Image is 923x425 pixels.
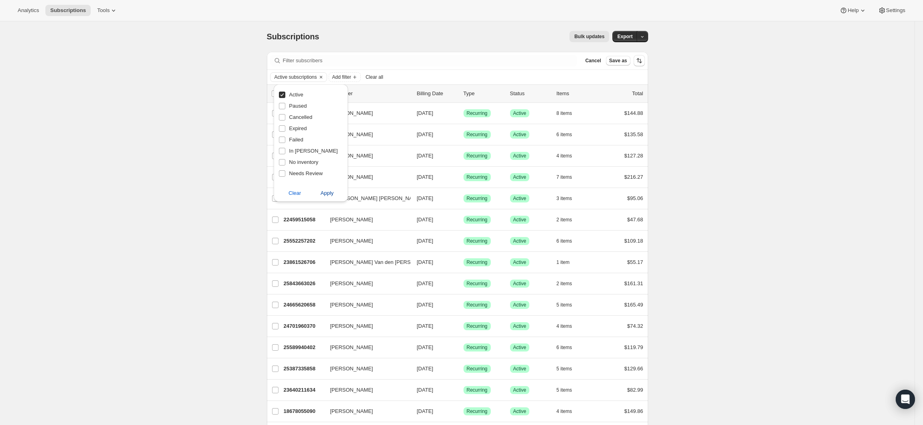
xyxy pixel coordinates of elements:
[362,72,386,82] button: Clear all
[317,73,325,82] button: Clear
[332,74,351,80] span: Add filter
[417,408,433,414] span: [DATE]
[330,152,373,160] span: [PERSON_NAME]
[284,342,643,353] div: 25589940402[PERSON_NAME][DATE]SuccessRecurringSuccessActive6 items$119.79
[513,344,527,351] span: Active
[557,235,581,247] button: 6 items
[513,174,527,180] span: Active
[417,280,433,286] span: [DATE]
[513,366,527,372] span: Active
[289,159,318,165] span: No inventory
[330,343,373,351] span: [PERSON_NAME]
[624,366,643,372] span: $129.66
[557,108,581,119] button: 8 items
[284,257,643,268] div: 23861526706[PERSON_NAME] Van den [PERSON_NAME][DATE]SuccessRecurringSuccessActive1 item$55.17
[513,238,527,244] span: Active
[627,195,643,201] span: $95.06
[330,109,373,117] span: [PERSON_NAME]
[624,302,643,308] span: $165.49
[632,90,643,98] p: Total
[284,278,643,289] div: 25843663026[PERSON_NAME][DATE]SuccessRecurringSuccessActive2 items$161.31
[289,125,307,131] span: Expired
[417,259,433,265] span: [DATE]
[325,107,406,120] button: [PERSON_NAME]
[417,153,433,159] span: [DATE]
[557,195,572,202] span: 3 items
[467,387,488,393] span: Recurring
[330,237,373,245] span: [PERSON_NAME]
[284,406,643,417] div: 18678055090[PERSON_NAME][DATE]SuccessRecurringSuccessActive4 items$149.86
[325,405,406,418] button: [PERSON_NAME]
[50,7,86,14] span: Subscriptions
[330,301,373,309] span: [PERSON_NAME]
[92,5,122,16] button: Tools
[557,321,581,332] button: 4 items
[582,56,604,65] button: Cancel
[284,407,324,415] p: 18678055090
[284,214,643,225] div: 22459515058[PERSON_NAME][DATE]SuccessRecurringSuccessActive2 items$47.68
[835,5,871,16] button: Help
[289,103,307,109] span: Paused
[97,7,110,14] span: Tools
[325,298,406,311] button: [PERSON_NAME]
[289,114,312,120] span: Cancelled
[557,90,597,98] div: Items
[330,365,373,373] span: [PERSON_NAME]
[513,408,527,415] span: Active
[330,280,373,288] span: [PERSON_NAME]
[634,55,645,66] button: Sort the results
[624,238,643,244] span: $109.18
[557,323,572,329] span: 4 items
[557,302,572,308] span: 5 items
[467,280,488,287] span: Recurring
[284,322,324,330] p: 24701960370
[624,408,643,414] span: $149.86
[557,150,581,161] button: 4 items
[627,387,643,393] span: $82.99
[284,365,324,373] p: 25387335858
[289,189,301,197] span: Clear
[624,131,643,137] span: $135.58
[467,344,488,351] span: Recurring
[330,90,411,98] p: Customer
[513,259,527,266] span: Active
[417,238,433,244] span: [DATE]
[325,277,406,290] button: [PERSON_NAME]
[417,90,457,98] p: Billing Date
[513,302,527,308] span: Active
[513,195,527,202] span: Active
[513,131,527,138] span: Active
[557,257,579,268] button: 1 item
[284,343,324,351] p: 25589940402
[284,235,643,247] div: 25552257202[PERSON_NAME][DATE]SuccessRecurringSuccessActive6 items$109.18
[467,217,488,223] span: Recurring
[325,235,406,247] button: [PERSON_NAME]
[284,216,324,224] p: 22459515058
[330,386,373,394] span: [PERSON_NAME]
[624,110,643,116] span: $144.88
[557,193,581,204] button: 3 items
[513,280,527,287] span: Active
[467,131,488,138] span: Recurring
[467,366,488,372] span: Recurring
[284,193,643,204] div: 23301292210T [PERSON_NAME] [PERSON_NAME][DATE]SuccessRecurringSuccessActive3 items$95.06
[289,92,303,98] span: Active
[557,342,581,353] button: 6 items
[329,72,361,82] button: Add filter
[330,131,373,139] span: [PERSON_NAME]
[609,57,627,64] span: Save as
[284,321,643,332] div: 24701960370[PERSON_NAME][DATE]SuccessRecurringSuccessActive4 items$74.32
[284,301,324,309] p: 24665620658
[284,280,324,288] p: 25843663026
[467,323,488,329] span: Recurring
[585,57,601,64] span: Cancel
[513,153,527,159] span: Active
[325,171,406,184] button: [PERSON_NAME]
[873,5,910,16] button: Settings
[557,299,581,311] button: 5 items
[510,90,550,98] p: Status
[557,174,572,180] span: 7 items
[624,174,643,180] span: $216.27
[557,344,572,351] span: 6 items
[574,33,604,40] span: Bulk updates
